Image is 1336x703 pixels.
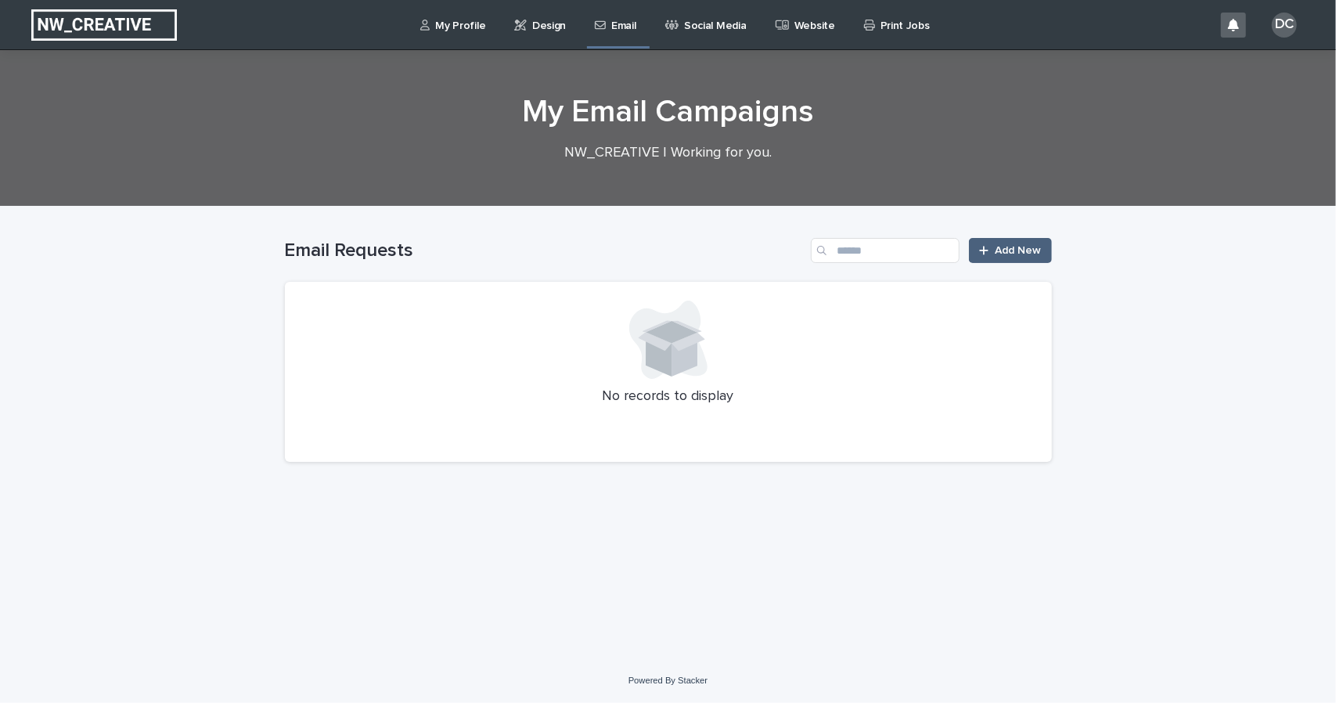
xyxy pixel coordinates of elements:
div: DC [1272,13,1297,38]
h1: My Email Campaigns [285,93,1052,131]
p: NW_CREATIVE | Working for you. [355,145,981,162]
img: EUIbKjtiSNGbmbK7PdmN [31,9,177,41]
p: No records to display [304,388,1033,406]
a: Powered By Stacker [628,676,708,685]
h1: Email Requests [285,240,805,262]
span: Add New [996,245,1042,256]
a: Add New [969,238,1051,263]
input: Search [811,238,960,263]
